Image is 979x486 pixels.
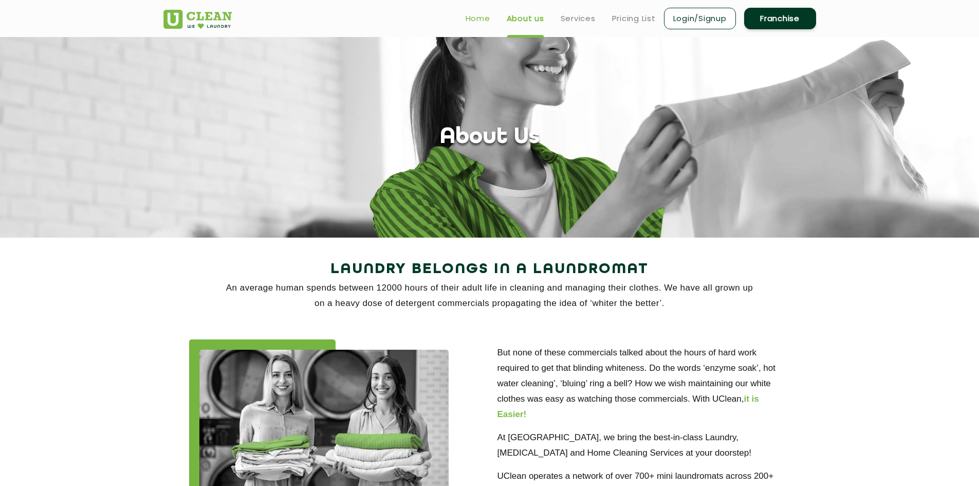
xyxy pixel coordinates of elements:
[466,12,490,25] a: Home
[507,12,544,25] a: About us
[163,10,232,29] img: UClean Laundry and Dry Cleaning
[561,12,596,25] a: Services
[612,12,656,25] a: Pricing List
[664,8,736,29] a: Login/Signup
[163,280,816,311] p: An average human spends between 12000 hours of their adult life in cleaning and managing their cl...
[744,8,816,29] a: Franchise
[163,257,816,282] h2: Laundry Belongs in a Laundromat
[497,345,790,422] p: But none of these commercials talked about the hours of hard work required to get that blinding w...
[497,430,790,461] p: At [GEOGRAPHIC_DATA], we bring the best-in-class Laundry, [MEDICAL_DATA] and Home Cleaning Servic...
[440,124,540,151] h1: About Us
